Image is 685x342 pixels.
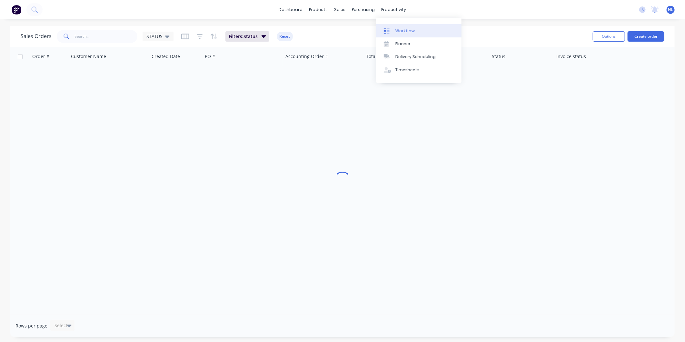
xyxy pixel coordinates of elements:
[15,323,47,329] span: Rows per page
[376,50,462,63] a: Delivery Scheduling
[277,32,293,41] button: Reset
[12,5,21,15] img: Factory
[21,33,52,39] h1: Sales Orders
[556,53,586,60] div: Invoice status
[229,33,258,40] span: Filters: Status
[366,53,383,60] div: Total ($)
[492,53,505,60] div: Status
[376,64,462,76] a: Timesheets
[331,5,349,15] div: sales
[32,53,49,60] div: Order #
[378,5,410,15] div: productivity
[628,31,664,42] button: Create order
[395,41,411,47] div: Planner
[395,67,420,73] div: Timesheets
[55,322,71,329] div: Select...
[395,28,415,34] div: Workflow
[593,31,625,42] button: Options
[395,54,436,60] div: Delivery Scheduling
[146,33,163,40] span: STATUS
[349,5,378,15] div: purchasing
[71,53,106,60] div: Customer Name
[152,53,180,60] div: Created Date
[285,53,328,60] div: Accounting Order #
[225,31,269,42] button: Filters:Status
[376,37,462,50] a: Planner
[276,5,306,15] a: dashboard
[205,53,215,60] div: PO #
[668,7,673,13] span: NL
[306,5,331,15] div: products
[75,30,138,43] input: Search...
[376,24,462,37] a: Workflow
